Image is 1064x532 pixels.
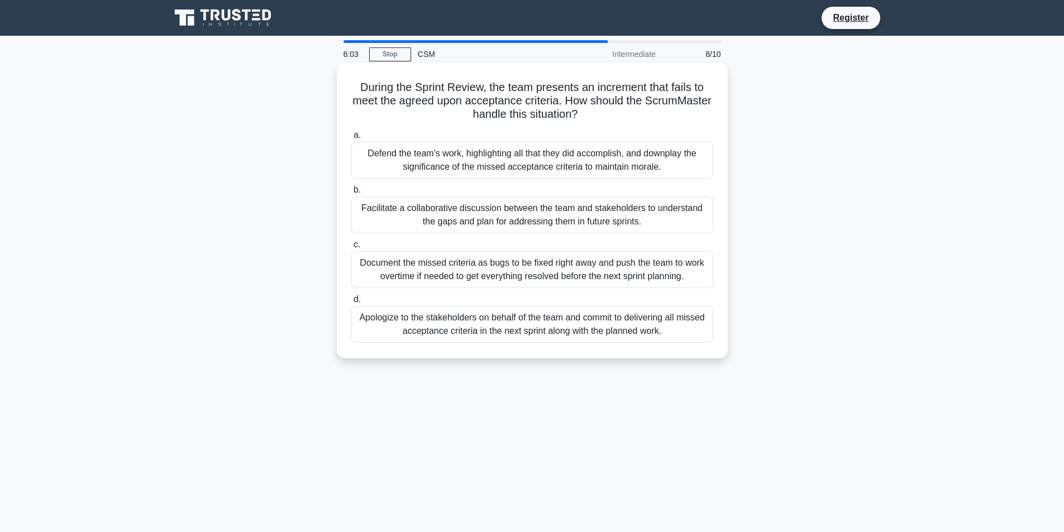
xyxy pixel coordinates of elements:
div: Facilitate a collaborative discussion between the team and stakeholders to understand the gaps an... [351,196,713,233]
div: CSM [411,43,565,65]
div: 8/10 [662,43,728,65]
a: Stop [369,47,411,61]
div: Defend the team's work, highlighting all that they did accomplish, and downplay the significance ... [351,142,713,179]
span: a. [354,130,361,140]
div: Apologize to the stakeholders on behalf of the team and commit to delivering all missed acceptanc... [351,306,713,343]
span: b. [354,185,361,194]
span: c. [354,239,360,249]
div: Document the missed criteria as bugs to be fixed right away and push the team to work overtime if... [351,251,713,288]
a: Register [826,11,875,25]
div: 6:03 [337,43,369,65]
h5: During the Sprint Review, the team presents an increment that fails to meet the agreed upon accep... [350,80,714,122]
span: d. [354,294,361,304]
div: Intermediate [565,43,662,65]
